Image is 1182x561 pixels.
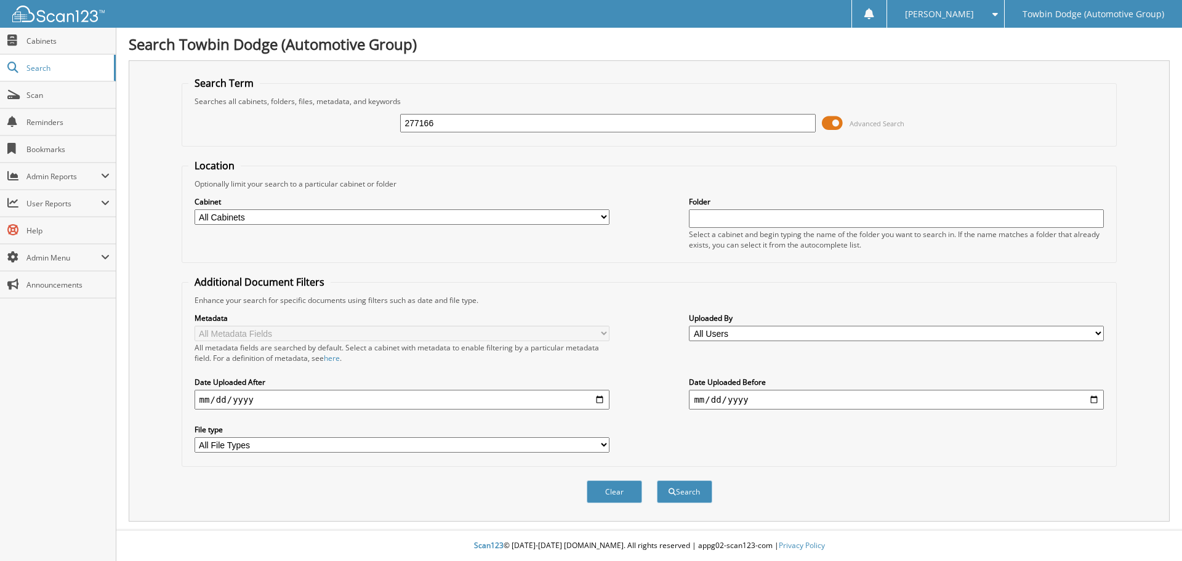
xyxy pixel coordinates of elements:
span: Scan [26,90,110,100]
div: All metadata fields are searched by default. Select a cabinet with metadata to enable filtering b... [195,342,609,363]
span: Admin Menu [26,252,101,263]
label: Date Uploaded Before [689,377,1104,387]
button: Search [657,480,712,503]
label: File type [195,424,609,435]
a: Privacy Policy [779,540,825,551]
legend: Search Term [188,76,260,90]
button: Clear [587,480,642,503]
span: Scan123 [474,540,504,551]
legend: Additional Document Filters [188,275,331,289]
span: User Reports [26,198,101,209]
label: Cabinet [195,196,609,207]
span: Cabinets [26,36,110,46]
label: Metadata [195,313,609,323]
span: Announcements [26,280,110,290]
a: here [324,353,340,363]
span: Bookmarks [26,144,110,155]
span: Towbin Dodge (Automotive Group) [1023,10,1164,18]
input: end [689,390,1104,410]
input: start [195,390,609,410]
label: Uploaded By [689,313,1104,323]
img: scan123-logo-white.svg [12,6,105,22]
div: Select a cabinet and begin typing the name of the folder you want to search in. If the name match... [689,229,1104,250]
span: Admin Reports [26,171,101,182]
div: Searches all cabinets, folders, files, metadata, and keywords [188,96,1111,107]
iframe: Chat Widget [1120,502,1182,561]
span: [PERSON_NAME] [905,10,974,18]
div: Enhance your search for specific documents using filters such as date and file type. [188,295,1111,305]
span: Search [26,63,108,73]
div: Optionally limit your search to a particular cabinet or folder [188,179,1111,189]
div: © [DATE]-[DATE] [DOMAIN_NAME]. All rights reserved | appg02-scan123-com | [116,531,1182,561]
legend: Location [188,159,241,172]
span: Reminders [26,117,110,127]
h1: Search Towbin Dodge (Automotive Group) [129,34,1170,54]
span: Advanced Search [850,119,904,128]
label: Date Uploaded After [195,377,609,387]
label: Folder [689,196,1104,207]
span: Help [26,225,110,236]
